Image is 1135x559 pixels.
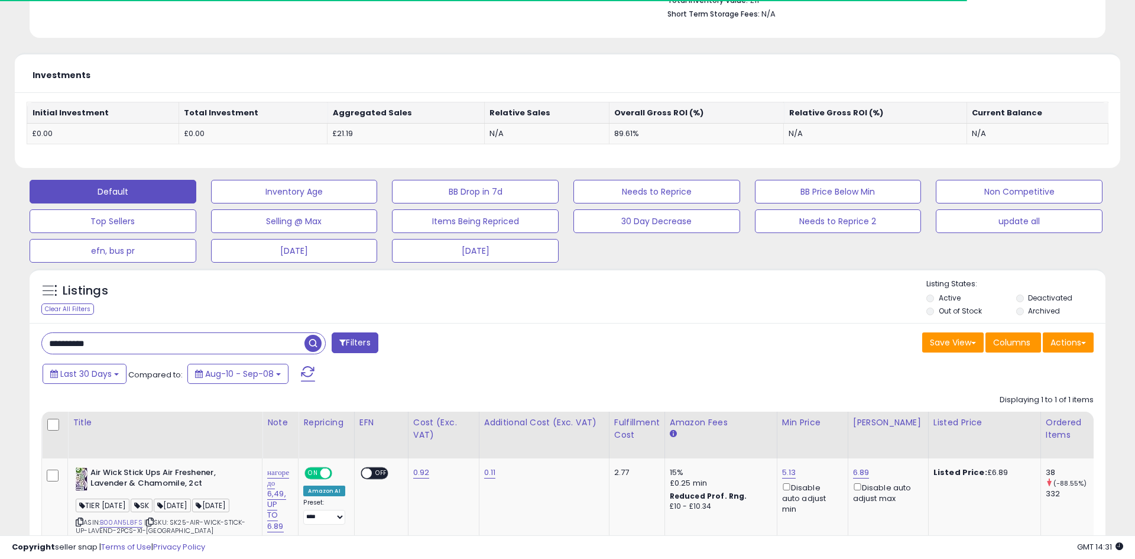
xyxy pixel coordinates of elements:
[670,467,768,478] div: 15%
[609,123,783,144] td: 89.61%
[12,542,205,553] div: seller snap | |
[939,306,982,316] label: Out of Stock
[755,209,922,233] button: Needs to Reprice 2
[755,180,922,203] button: BB Price Below Min
[306,468,321,478] span: ON
[573,209,740,233] button: 30 Day Decrease
[267,467,289,532] a: нагоре до 6,49, UP TO 6.89
[1077,541,1123,552] span: 2025-10-9 14:31 GMT
[12,541,55,552] strong: Copyright
[926,279,1105,290] p: Listing States:
[670,502,768,512] div: £10 - £10.34
[76,467,87,491] img: 51ihupl1oAL._SL40_.jpg
[484,123,609,144] td: N/A
[670,416,772,429] div: Amazon Fees
[936,180,1102,203] button: Non Competitive
[27,123,179,144] td: £0.00
[853,416,923,429] div: [PERSON_NAME]
[784,102,967,124] th: Relative Gross ROI (%)
[73,416,257,429] div: Title
[1046,467,1094,478] div: 38
[853,467,870,479] a: 6.89
[484,416,604,429] div: Additional Cost (Exc. VAT)
[332,332,378,353] button: Filters
[33,71,90,80] h5: Investments
[131,499,153,512] span: SK
[154,499,191,512] span: [DATE]
[784,123,967,144] td: N/A
[30,209,196,233] button: Top Sellers
[179,102,327,124] th: Total Investment
[392,209,559,233] button: Items Being Repriced
[303,486,345,496] div: Amazon AI
[76,499,129,512] span: TIER [DATE]
[211,180,378,203] button: Inventory Age
[573,180,740,203] button: Needs to Reprice
[303,499,345,525] div: Preset:
[211,239,378,263] button: [DATE]
[30,239,196,263] button: efn, bus pr
[63,283,108,299] h5: Listings
[30,180,196,203] button: Default
[128,369,183,380] span: Compared to:
[153,541,205,552] a: Privacy Policy
[484,467,496,479] a: 0.11
[372,468,391,478] span: OFF
[192,499,229,512] span: [DATE]
[60,368,112,380] span: Last 30 Days
[782,481,839,515] div: Disable auto adjust min
[853,481,919,504] div: Disable auto adjust max
[1043,332,1094,353] button: Actions
[392,239,559,263] button: [DATE]
[205,368,274,380] span: Aug-10 - Sep-08
[614,467,656,478] div: 2.77
[933,467,1032,478] div: £6.89
[90,467,234,492] b: Air Wick Stick Ups Air Freshener, Lavender & Chamomile, 2ct
[179,123,327,144] td: £0.00
[936,209,1102,233] button: update all
[413,416,474,441] div: Cost (Exc. VAT)
[267,416,293,429] div: Note
[27,102,179,124] th: Initial Investment
[782,416,843,429] div: Min Price
[187,364,288,384] button: Aug-10 - Sep-08
[327,102,485,124] th: Aggregated Sales
[670,491,747,501] b: Reduced Prof. Rng.
[670,478,768,489] div: £0.25 min
[1028,293,1072,303] label: Deactivated
[43,364,127,384] button: Last 30 Days
[484,102,609,124] th: Relative Sales
[413,467,430,479] a: 0.92
[1053,479,1087,488] small: (-88.55%)
[614,416,660,441] div: Fulfillment Cost
[967,123,1108,144] td: N/A
[211,209,378,233] button: Selling @ Max
[100,518,142,528] a: B00AN5L8FS
[101,541,151,552] a: Terms of Use
[76,518,246,535] span: | SKU: SK25-AIR-WICK-STICK-UP-LAVEND-2PCS-X1-[GEOGRAPHIC_DATA]
[303,416,349,429] div: Repricing
[392,180,559,203] button: BB Drop in 7d
[330,468,349,478] span: OFF
[1000,395,1094,406] div: Displaying 1 to 1 of 1 items
[939,293,961,303] label: Active
[1046,416,1089,441] div: Ordered Items
[1028,306,1060,316] label: Archived
[327,123,485,144] td: £21.19
[922,332,984,353] button: Save View
[967,102,1108,124] th: Current Balance
[670,429,677,440] small: Amazon Fees.
[993,337,1030,348] span: Columns
[359,416,403,429] div: EFN
[609,102,783,124] th: Overall Gross ROI (%)
[1046,489,1094,499] div: 332
[933,416,1036,429] div: Listed Price
[41,303,94,315] div: Clear All Filters
[985,332,1041,353] button: Columns
[933,467,987,478] b: Listed Price:
[782,467,796,479] a: 5.13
